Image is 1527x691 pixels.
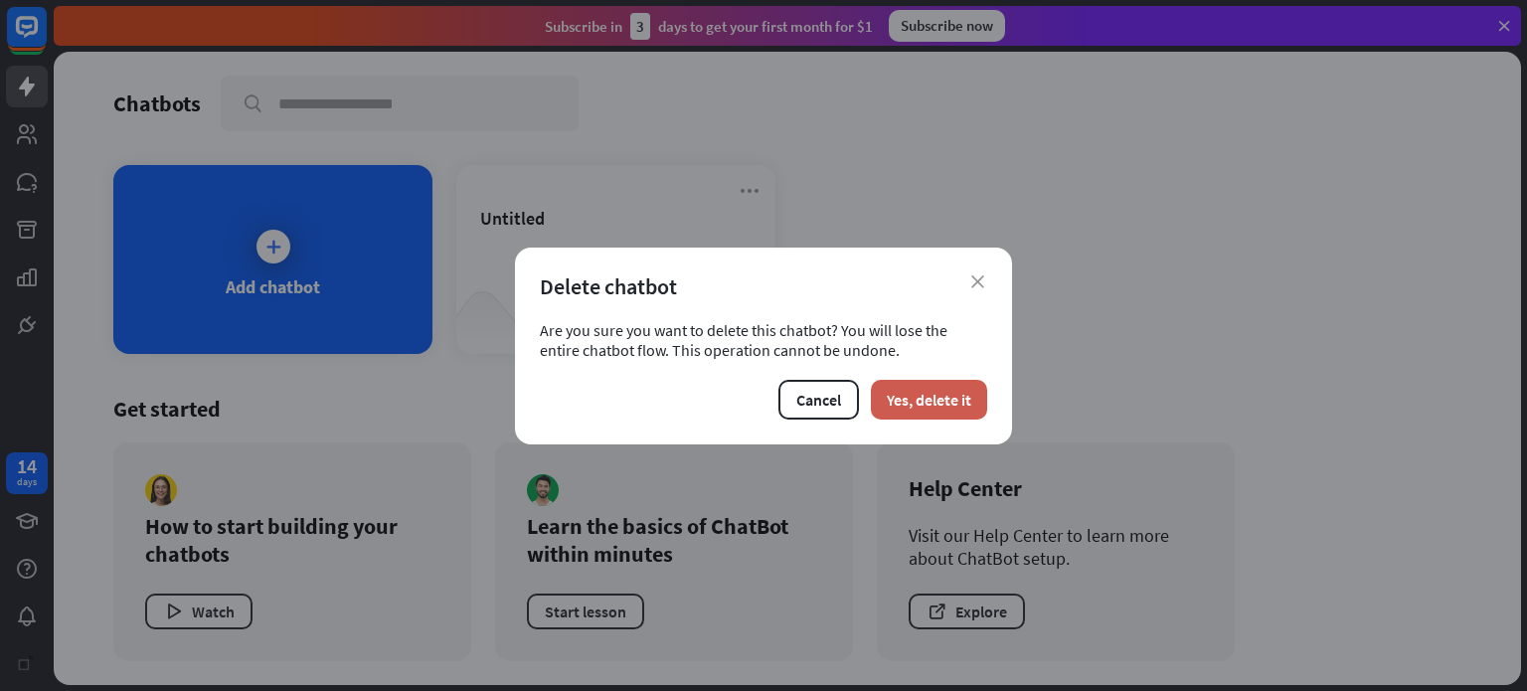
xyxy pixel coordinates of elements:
button: Yes, delete it [871,380,987,420]
div: Are you sure you want to delete this chatbot? You will lose the entire chatbot flow. This operati... [540,320,987,360]
button: Cancel [778,380,859,420]
div: Delete chatbot [540,272,987,300]
button: Open LiveChat chat widget [16,8,76,68]
i: close [971,275,984,288]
